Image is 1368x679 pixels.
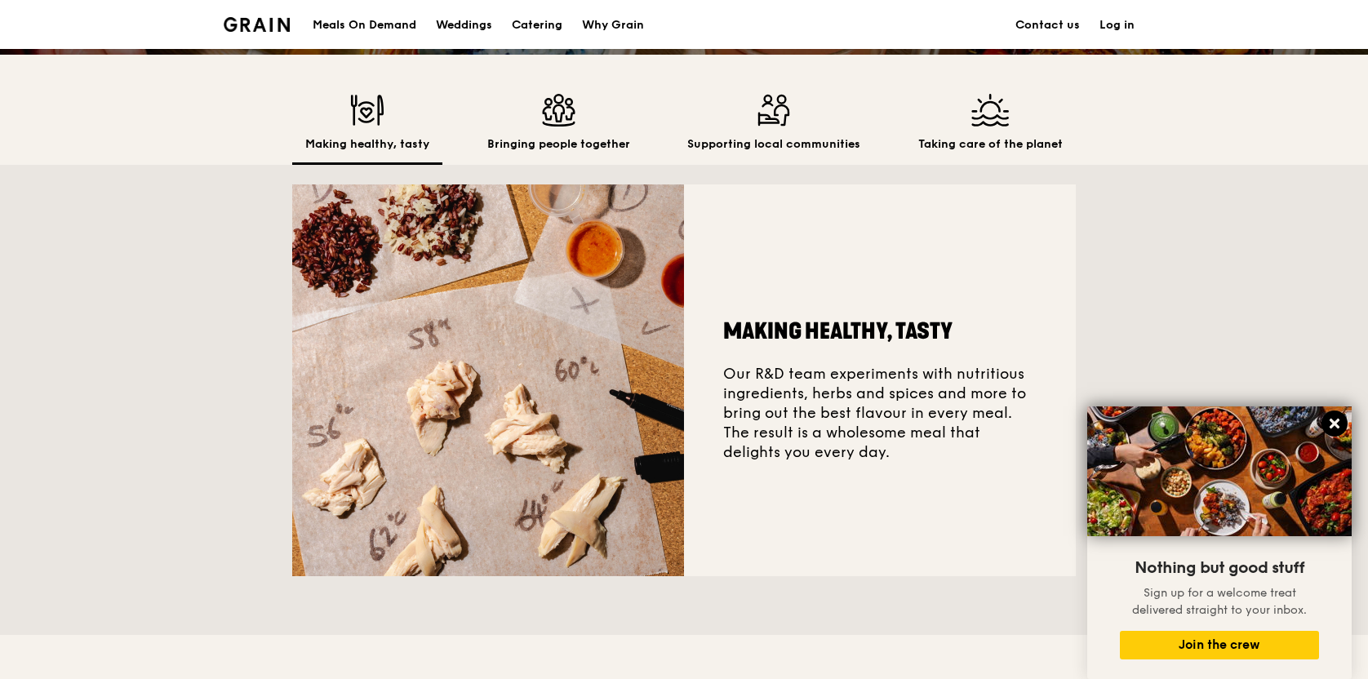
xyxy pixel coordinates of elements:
[918,136,1063,153] h2: Taking care of the planet
[1132,586,1307,617] span: Sign up for a welcome treat delivered straight to your inbox.
[1006,1,1090,50] a: Contact us
[687,94,860,126] img: Supporting local communities
[512,1,562,50] div: Catering
[918,94,1063,126] img: Taking care of the planet
[313,1,416,50] div: Meals On Demand
[305,136,429,153] h2: Making healthy, tasty
[502,1,572,50] a: Catering
[687,136,860,153] h2: Supporting local communities
[684,184,1076,576] div: Our R&D team experiments with nutritious ingredients, herbs and spices and more to bring out the ...
[1120,631,1319,659] button: Join the crew
[1087,406,1352,536] img: DSC07876-Edit02-Large.jpeg
[305,94,429,126] img: Making healthy, tasty
[487,136,630,153] h2: Bringing people together
[1135,558,1304,578] span: Nothing but good stuff
[426,1,502,50] a: Weddings
[572,1,654,50] a: Why Grain
[582,1,644,50] div: Why Grain
[224,17,290,32] img: Grain
[436,1,492,50] div: Weddings
[723,317,1037,346] h2: Making healthy, tasty
[292,184,684,576] img: Making healthy, tasty
[1321,411,1348,437] button: Close
[1090,1,1144,50] a: Log in
[487,94,630,126] img: Bringing people together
